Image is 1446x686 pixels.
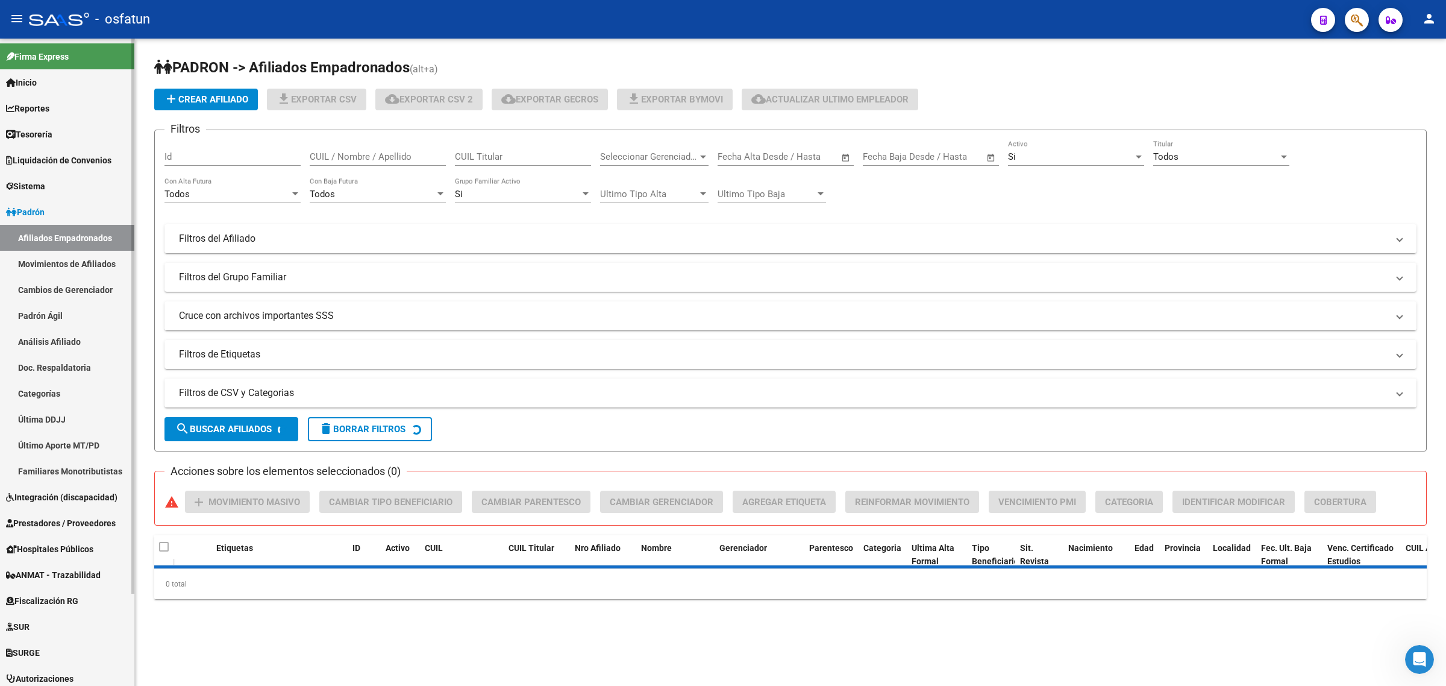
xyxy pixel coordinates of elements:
span: (alt+a) [410,63,438,75]
button: Cobertura [1304,491,1376,513]
span: Nacimiento [1068,543,1113,553]
span: Exportar Bymovi [627,94,723,105]
span: Crear Afiliado [164,94,248,105]
span: Fec. Ult. Baja Formal [1261,543,1312,567]
button: Exportar CSV [267,89,366,110]
button: Vencimiento PMI [989,491,1086,513]
button: Cambiar Tipo Beneficiario [319,491,462,513]
datatable-header-cell: Activo [381,535,420,575]
span: Fiscalización RG [6,594,78,608]
button: Exportar Bymovi [617,89,733,110]
span: Ultima Alta Formal [912,543,954,567]
button: Exportar CSV 2 [375,89,483,110]
mat-icon: warning [164,495,179,509]
span: - osfatun [95,6,150,33]
span: Cambiar Parentesco [481,497,581,508]
mat-icon: menu [10,11,24,26]
datatable-header-cell: Parentesco [804,535,859,575]
span: Nombre [641,543,672,553]
mat-icon: delete [319,421,333,436]
span: Si [1008,151,1016,162]
datatable-header-cell: Nro Afiliado [570,535,636,575]
span: Tesorería [6,128,52,141]
mat-icon: person [1422,11,1436,26]
mat-icon: add [192,495,206,509]
datatable-header-cell: Etiquetas [211,535,348,575]
mat-panel-title: Filtros del Afiliado [179,232,1388,245]
button: Crear Afiliado [154,89,258,110]
h3: Filtros [164,121,206,137]
span: PADRON -> Afiliados Empadronados [154,59,410,76]
span: Agregar Etiqueta [742,497,826,508]
span: Actualizar ultimo Empleador [751,94,909,105]
input: Fecha inicio [863,151,912,162]
span: Localidad [1213,543,1251,553]
mat-icon: cloud_download [501,92,516,106]
datatable-header-cell: Nombre [636,535,715,575]
span: Sistema [6,180,45,193]
datatable-header-cell: Venc. Certificado Estudios [1322,535,1401,575]
span: Cambiar Gerenciador [610,497,713,508]
button: Categoria [1095,491,1163,513]
span: Vencimiento PMI [998,497,1076,508]
span: CUIL [425,543,443,553]
mat-icon: file_download [277,92,291,106]
mat-icon: add [164,92,178,106]
mat-icon: file_download [627,92,641,106]
button: Open calendar [839,151,853,165]
span: Autorizaciones [6,672,74,685]
iframe: Intercom live chat [1405,645,1434,674]
datatable-header-cell: Fec. Ult. Baja Formal [1256,535,1322,575]
button: Actualizar ultimo Empleador [742,89,918,110]
mat-icon: cloud_download [751,92,766,106]
datatable-header-cell: Categoria [859,535,907,575]
datatable-header-cell: Edad [1130,535,1160,575]
datatable-header-cell: ID [348,535,381,575]
mat-panel-title: Filtros de Etiquetas [179,348,1388,361]
button: Agregar Etiqueta [733,491,836,513]
button: Open calendar [984,151,998,165]
span: Nro Afiliado [575,543,621,553]
span: Padrón [6,206,45,219]
datatable-header-cell: CUIL Titular [504,535,570,575]
span: Tipo Beneficiario [972,543,1019,567]
datatable-header-cell: Provincia [1160,535,1208,575]
span: Ultimo Tipo Alta [600,189,698,200]
span: SURGE [6,646,40,659]
input: Fecha inicio [718,151,766,162]
datatable-header-cell: CUIL [420,535,486,575]
span: Categoria [863,543,901,553]
span: Etiquetas [216,543,253,553]
mat-expansion-panel-header: Filtros del Afiliado [164,224,1416,253]
span: Borrar Filtros [319,424,405,435]
span: Reportes [6,102,49,115]
mat-expansion-panel-header: Filtros de CSV y Categorias [164,379,1416,408]
mat-icon: search [175,421,190,436]
span: Prestadores / Proveedores [6,517,116,530]
span: Reinformar Movimiento [855,497,969,508]
button: Exportar GECROS [492,89,608,110]
span: Provincia [1165,543,1201,553]
mat-panel-title: Filtros de CSV y Categorias [179,386,1388,400]
button: Cambiar Parentesco [472,491,590,513]
span: Categoria [1105,497,1153,508]
span: Liquidación de Convenios [6,154,111,167]
span: Todos [310,189,335,200]
mat-panel-title: Filtros del Grupo Familiar [179,271,1388,284]
span: Todos [1153,151,1178,162]
span: Si [455,189,463,200]
span: Movimiento Masivo [208,497,300,508]
span: Venc. Certificado Estudios [1327,543,1394,567]
span: Edad [1135,543,1154,553]
span: Hospitales Públicos [6,543,93,556]
span: ANMAT - Trazabilidad [6,568,101,582]
datatable-header-cell: Nacimiento [1063,535,1130,575]
span: Ultimo Tipo Baja [718,189,815,200]
span: Exportar GECROS [501,94,598,105]
datatable-header-cell: Gerenciador [715,535,787,575]
span: Sit. Revista [1020,543,1049,567]
span: Parentesco [809,543,853,553]
button: Reinformar Movimiento [845,491,979,513]
input: Fecha fin [777,151,836,162]
h3: Acciones sobre los elementos seleccionados (0) [164,463,407,480]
